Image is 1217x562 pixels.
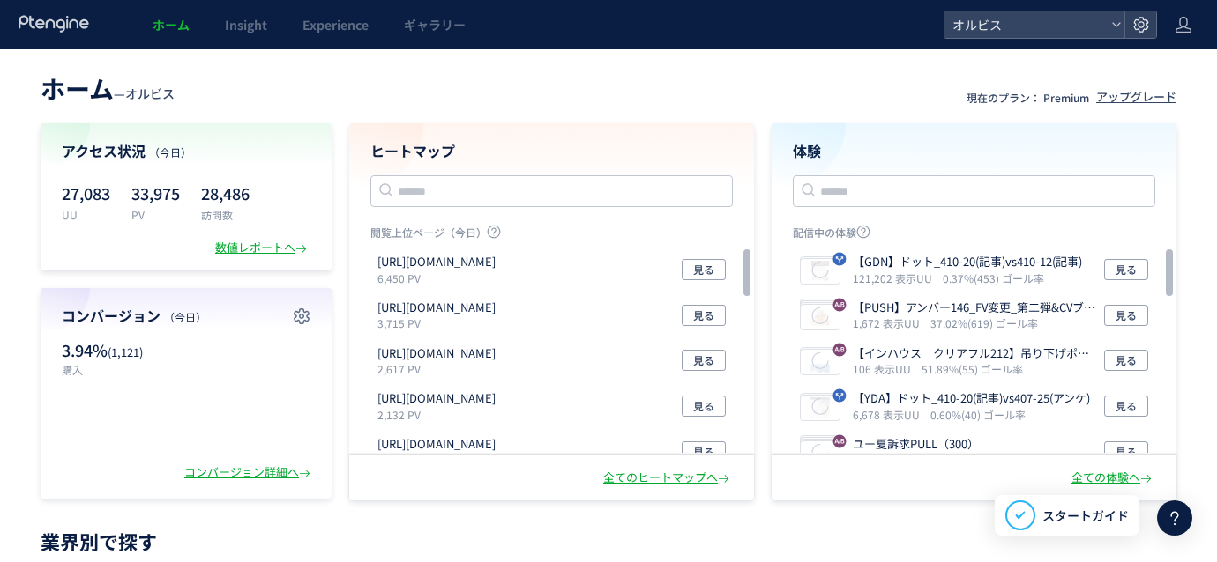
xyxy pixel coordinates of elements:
p: 購入 [62,362,177,377]
i: 121,202 表示UU [853,270,939,285]
i: 0.60%(40) ゴール率 [930,407,1026,422]
p: 配信中の体験 [793,225,1155,247]
i: 1,672 表示UU [853,315,927,330]
span: 見る [693,396,714,417]
p: 2,131 PV [377,453,503,468]
span: オルビス [947,11,1104,38]
p: 【YDA】ドット_410-20(記事)vs407-25(アンケ) [853,390,1090,407]
p: 【インハウス クリアフル212】吊り下げポーチ検証用 夏訴求反映 [853,345,1097,362]
span: 見る [1116,259,1137,280]
p: 6,450 PV [377,270,503,285]
p: 3,715 PV [377,315,503,330]
h4: アクセス状況 [62,141,310,161]
div: 数値レポートへ [215,240,310,256]
p: https://pr.orbis.co.jp/special/31 [377,390,496,407]
span: ギャラリー [404,16,466,33]
span: （今日） [164,309,206,324]
span: 見る [693,350,714,371]
div: コンバージョン詳細へ [184,464,314,481]
span: （今日） [149,144,191,159]
p: UU [62,207,110,222]
p: 2,132 PV [377,407,503,422]
button: 見る [682,259,726,280]
span: Insight [225,16,267,33]
div: 全ての体験へ [1071,470,1155,486]
p: 27,083 [62,179,110,207]
p: https://pr.orbis.co.jp/cosmetics/u/100 [377,345,496,362]
span: スタートガイド [1042,507,1129,525]
p: 2,617 PV [377,361,503,376]
i: 37.02%(619) ゴール率 [930,315,1038,330]
p: 28,486 [201,179,250,207]
div: 全てのヒートマップへ [603,470,733,486]
p: 33,975 [131,179,180,207]
i: 106 表示UU [853,361,918,376]
button: 見る [1104,441,1148,462]
span: ホーム [153,16,190,33]
h4: 体験 [793,141,1155,161]
button: 見る [1104,305,1148,326]
i: 7.47%(3,717) ゴール率 [937,453,1047,468]
button: 見る [682,305,726,326]
span: ホーム [41,70,114,106]
span: オルビス [125,85,175,102]
p: PV [131,207,180,222]
p: 【PUSH】アンバー146_FV変更_第二弾&CVブロック [853,299,1097,316]
p: 閲覧上位ページ（今日） [370,225,733,247]
span: 見る [1116,396,1137,417]
i: 51.89%(55) ゴール率 [922,361,1023,376]
p: https://orbis.co.jp/order/thanks [377,254,496,270]
span: Experience [302,16,369,33]
div: — [41,70,175,106]
span: 見る [1116,350,1137,371]
p: 現在のプラン： Premium [967,90,1089,105]
button: 見る [1104,396,1148,417]
span: (1,121) [108,344,143,360]
span: 見る [693,305,714,326]
button: 見る [1104,350,1148,371]
span: 見る [1116,305,1137,326]
h4: ヒートマップ [370,141,733,161]
div: アップグレード [1096,89,1176,106]
i: 49,766 表示UU [853,453,933,468]
p: 3.94% [62,339,177,362]
button: 見る [682,441,726,462]
i: 6,678 表示UU [853,407,927,422]
span: 見る [1116,441,1137,462]
p: 【GDN】ドット_410-20(記事)vs410-12(記事) [853,254,1082,270]
button: 見る [682,350,726,371]
button: 見る [1104,259,1148,280]
p: ユー夏訴求PULL（300） [853,436,1040,453]
p: https://pr.orbis.co.jp/cosmetics/clearful/331 [377,299,496,316]
i: 0.37%(453) ゴール率 [943,270,1044,285]
p: 業界別で探す [41,536,1176,546]
button: 見る [682,396,726,417]
span: 見る [693,441,714,462]
h4: コンバージョン [62,306,310,326]
p: https://pr.orbis.co.jp/cosmetics/udot/413-2 [377,436,496,453]
p: 訪問数 [201,207,250,222]
span: 見る [693,259,714,280]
